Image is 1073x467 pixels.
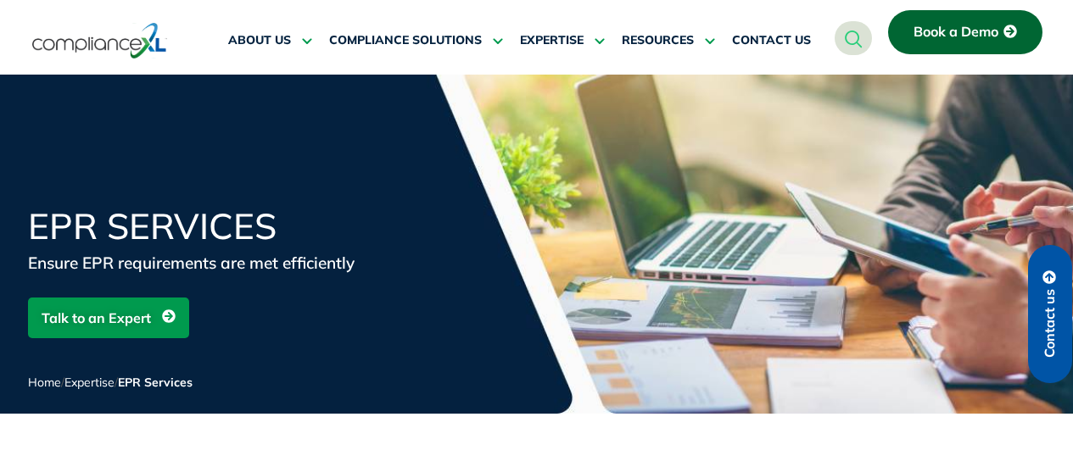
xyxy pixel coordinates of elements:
span: Book a Demo [914,25,998,40]
a: Home [28,375,61,390]
a: ABOUT US [228,20,312,61]
a: COMPLIANCE SOLUTIONS [329,20,503,61]
a: Contact us [1028,245,1072,383]
span: CONTACT US [732,33,811,48]
span: EXPERTISE [520,33,584,48]
a: RESOURCES [622,20,715,61]
a: Talk to an Expert [28,297,189,338]
span: ABOUT US [228,33,291,48]
a: EXPERTISE [520,20,605,61]
h1: EPR Services [28,208,435,244]
span: COMPLIANCE SOLUTIONS [329,33,482,48]
a: Book a Demo [888,10,1042,54]
span: Talk to an Expert [42,302,151,334]
img: logo-one.svg [32,21,167,60]
a: Expertise [64,375,115,390]
div: Ensure EPR requirements are met efficiently [28,251,435,275]
span: / / [28,375,193,390]
span: RESOURCES [622,33,694,48]
a: navsearch-button [835,21,872,55]
a: CONTACT US [732,20,811,61]
span: Contact us [1042,289,1058,358]
span: EPR Services [118,375,193,390]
